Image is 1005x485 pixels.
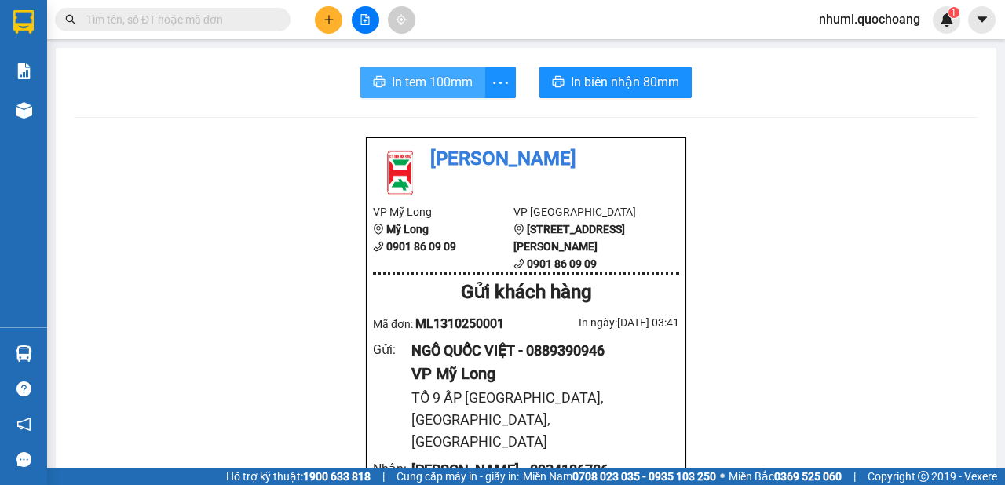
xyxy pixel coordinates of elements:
span: notification [16,417,31,432]
span: | [382,468,385,485]
div: Gửi khách hàng [373,278,679,308]
span: environment [373,224,384,235]
input: Tìm tên, số ĐT hoặc mã đơn [86,11,272,28]
button: plus [315,6,342,34]
span: phone [373,241,384,252]
span: Hỗ trợ kỹ thuật: [226,468,371,485]
img: warehouse-icon [16,345,32,362]
span: In tem 100mm [392,72,473,92]
b: Mỹ Long [386,223,429,235]
div: Mã đơn: [373,314,526,334]
span: message [16,452,31,467]
span: Miền Bắc [729,468,842,485]
b: 0901 86 09 09 [386,240,456,253]
span: caret-down [975,13,989,27]
div: [PERSON_NAME] - 0934186786 [411,459,667,481]
button: printerIn biên nhận 80mm [539,67,692,98]
span: environment [513,224,524,235]
span: Cung cấp máy in - giấy in: [397,468,519,485]
span: | [853,468,856,485]
sup: 1 [948,7,959,18]
button: caret-down [968,6,996,34]
span: file-add [360,14,371,25]
button: printerIn tem 100mm [360,67,485,98]
strong: 0369 525 060 [774,470,842,483]
span: more [485,73,515,93]
li: VP Mỹ Long [373,203,513,221]
span: 1 [951,7,956,18]
span: Miền Nam [523,468,716,485]
span: question-circle [16,381,31,396]
span: printer [552,75,565,90]
li: VP [GEOGRAPHIC_DATA] [513,203,654,221]
span: nhuml.quochoang [806,9,933,29]
div: Gửi : [373,340,411,359]
span: ML1310250001 [415,316,504,331]
img: solution-icon [16,63,32,79]
li: [PERSON_NAME] [373,144,679,174]
img: logo.jpg [373,144,428,199]
div: In ngày: [DATE] 03:41 [526,314,679,331]
span: copyright [918,471,929,482]
span: In biên nhận 80mm [571,72,679,92]
div: VP Mỹ Long [411,362,667,386]
span: search [65,14,76,25]
img: warehouse-icon [16,102,32,119]
img: logo-vxr [13,10,34,34]
span: ⚪️ [720,473,725,480]
div: TỔ 9 ẤP [GEOGRAPHIC_DATA], [GEOGRAPHIC_DATA], [GEOGRAPHIC_DATA] [411,387,667,454]
div: NGÔ QUỐC VIỆT - 0889390946 [411,340,667,362]
b: 0901 86 09 09 [527,257,597,270]
button: file-add [352,6,379,34]
img: icon-new-feature [940,13,954,27]
span: phone [513,258,524,269]
strong: 0708 023 035 - 0935 103 250 [572,470,716,483]
span: printer [373,75,386,90]
button: aim [388,6,415,34]
span: aim [396,14,407,25]
strong: 1900 633 818 [303,470,371,483]
b: [STREET_ADDRESS][PERSON_NAME] [513,223,625,253]
button: more [484,67,516,98]
div: Nhận : [373,459,411,479]
span: plus [323,14,334,25]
